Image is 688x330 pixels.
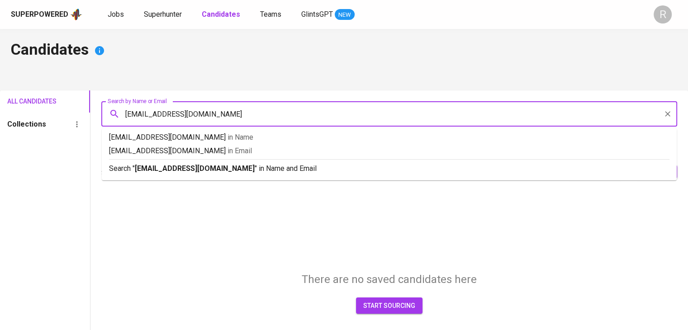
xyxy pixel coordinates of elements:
p: [EMAIL_ADDRESS][DOMAIN_NAME] [109,132,669,143]
b: [EMAIL_ADDRESS][DOMAIN_NAME] [135,164,255,173]
h6: Collections [7,118,46,131]
a: Candidates [202,9,242,20]
span: in Name [228,133,253,141]
span: start sourcing [363,300,415,311]
a: GlintsGPT NEW [301,9,355,20]
span: in Email [228,146,252,155]
img: app logo [70,8,82,21]
div: Superpowered [11,9,68,20]
b: Candidates [202,10,240,19]
button: start sourcing [356,297,422,314]
p: [EMAIL_ADDRESS][DOMAIN_NAME] [109,146,669,156]
a: Superpoweredapp logo [11,8,82,21]
h5: There are no saved candidates here [302,272,477,287]
a: Teams [260,9,283,20]
a: Superhunter [144,9,184,20]
div: R [654,5,672,24]
button: Clear [661,108,674,120]
p: Search " " in Name and Email [109,163,669,174]
span: Teams [260,10,281,19]
a: Jobs [108,9,126,20]
span: NEW [335,10,355,19]
span: Superhunter [144,10,182,19]
h4: Candidates [11,40,677,61]
p: Sort By [101,168,124,179]
span: All Candidates [7,96,43,107]
span: Jobs [108,10,124,19]
span: GlintsGPT [301,10,333,19]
